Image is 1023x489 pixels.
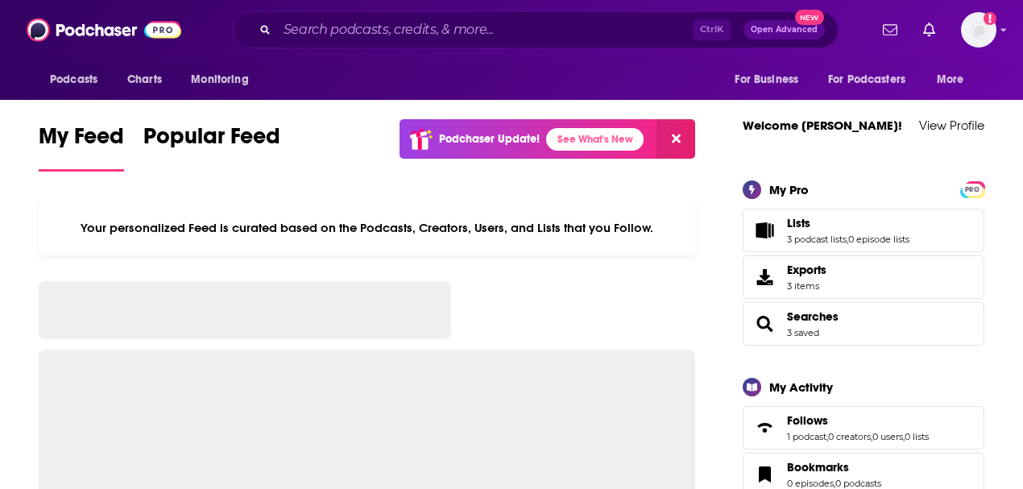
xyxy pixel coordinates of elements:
[835,478,881,489] a: 0 podcasts
[233,11,839,48] div: Search podcasts, credits, & more...
[984,12,996,25] svg: Add a profile image
[787,413,929,428] a: Follows
[39,122,124,160] span: My Feed
[769,379,833,395] div: My Activity
[828,431,871,442] a: 0 creators
[847,234,848,245] span: ,
[748,313,781,335] a: Searches
[787,216,810,230] span: Lists
[828,68,905,91] span: For Podcasters
[723,64,818,95] button: open menu
[439,132,540,146] p: Podchaser Update!
[917,16,942,44] a: Show notifications dropdown
[787,478,834,489] a: 0 episodes
[961,12,996,48] span: Logged in as vjacobi
[963,184,982,196] span: PRO
[277,17,693,43] input: Search podcasts, credits, & more...
[180,64,269,95] button: open menu
[751,26,818,34] span: Open Advanced
[743,209,984,252] span: Lists
[848,234,909,245] a: 0 episode lists
[743,406,984,450] span: Follows
[748,266,781,288] span: Exports
[787,216,909,230] a: Lists
[748,416,781,439] a: Follows
[769,182,809,197] div: My Pro
[834,478,835,489] span: ,
[787,309,839,324] a: Searches
[787,263,826,277] span: Exports
[795,10,824,25] span: New
[963,182,982,194] a: PRO
[748,219,781,242] a: Lists
[39,122,124,172] a: My Feed
[743,255,984,299] a: Exports
[937,68,964,91] span: More
[826,431,828,442] span: ,
[546,128,644,151] a: See What's New
[787,460,881,474] a: Bookmarks
[871,431,872,442] span: ,
[787,460,849,474] span: Bookmarks
[743,118,902,133] a: Welcome [PERSON_NAME]!
[191,68,248,91] span: Monitoring
[748,463,781,486] a: Bookmarks
[743,20,825,39] button: Open AdvancedNew
[876,16,904,44] a: Show notifications dropdown
[787,327,819,338] a: 3 saved
[787,234,847,245] a: 3 podcast lists
[872,431,903,442] a: 0 users
[787,431,826,442] a: 1 podcast
[905,431,929,442] a: 0 lists
[919,118,984,133] a: View Profile
[961,12,996,48] button: Show profile menu
[926,64,984,95] button: open menu
[787,280,826,292] span: 3 items
[39,201,695,255] div: Your personalized Feed is curated based on the Podcasts, Creators, Users, and Lists that you Follow.
[787,413,828,428] span: Follows
[903,431,905,442] span: ,
[143,122,280,172] a: Popular Feed
[127,68,162,91] span: Charts
[117,64,172,95] a: Charts
[693,19,731,40] span: Ctrl K
[143,122,280,160] span: Popular Feed
[743,302,984,346] span: Searches
[735,68,798,91] span: For Business
[50,68,97,91] span: Podcasts
[39,64,118,95] button: open menu
[818,64,929,95] button: open menu
[961,12,996,48] img: User Profile
[27,15,181,45] img: Podchaser - Follow, Share and Rate Podcasts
